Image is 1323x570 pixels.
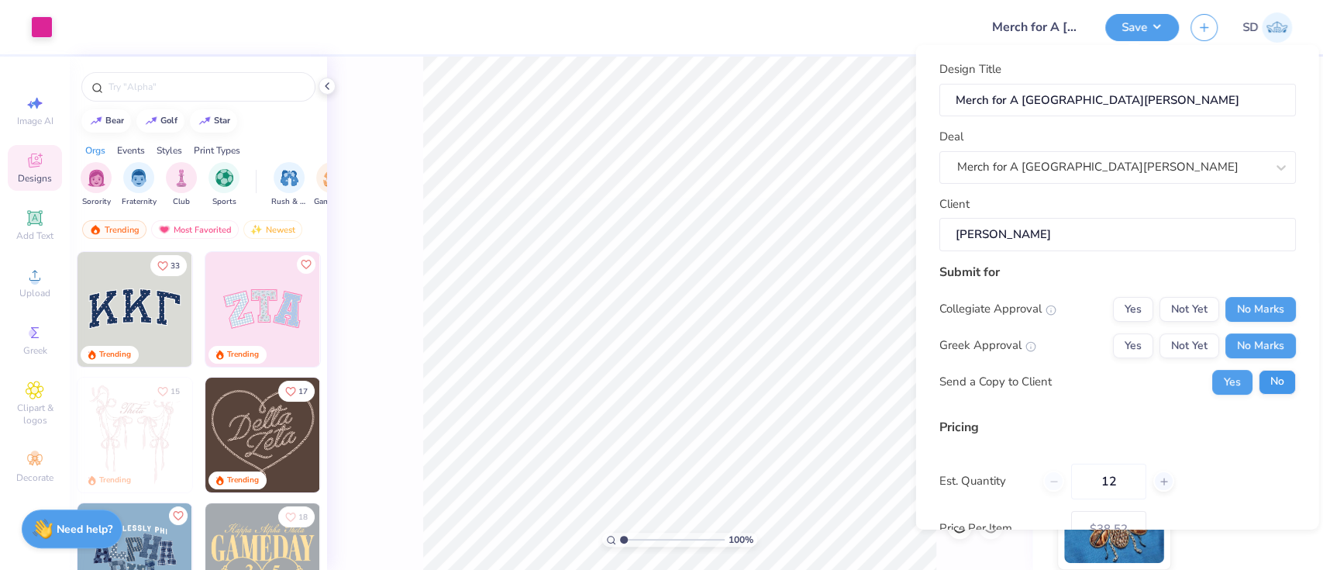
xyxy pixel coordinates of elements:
[729,533,753,547] span: 100 %
[243,220,302,239] div: Newest
[8,402,62,427] span: Clipart & logos
[117,143,145,157] div: Events
[1112,333,1152,358] button: Yes
[939,262,1295,281] div: Submit for
[281,169,298,187] img: Rush & Bid Image
[939,128,963,146] label: Deal
[171,388,180,396] span: 15
[19,287,50,299] span: Upload
[160,116,177,125] div: golf
[208,162,239,208] div: filter for Sports
[190,109,237,133] button: star
[191,252,306,367] img: edfb13fc-0e43-44eb-bea2-bf7fc0dd67f9
[939,472,1031,490] label: Est. Quantity
[205,378,320,492] img: 12710c6a-dcc0-49ce-8688-7fe8d5f96fe2
[82,220,146,239] div: Trending
[151,220,239,239] div: Most Favorited
[81,162,112,208] button: filter button
[150,381,187,402] button: Like
[90,116,102,126] img: trend_line.gif
[99,475,131,486] div: Trending
[1159,333,1218,358] button: Not Yet
[250,224,263,235] img: Newest.gif
[323,169,341,187] img: Game Day Image
[939,195,969,212] label: Client
[205,252,320,367] img: 9980f5e8-e6a1-4b4a-8839-2b0e9349023c
[314,162,350,208] button: filter button
[171,262,180,270] span: 33
[1242,12,1292,43] a: SD
[105,116,124,125] div: bear
[319,378,434,492] img: ead2b24a-117b-4488-9b34-c08fd5176a7b
[136,109,184,133] button: golf
[122,162,157,208] button: filter button
[158,224,171,235] img: most_fav.gif
[980,12,1094,43] input: Untitled Design
[82,196,111,208] span: Sorority
[298,513,308,521] span: 18
[78,378,192,492] img: 83dda5b0-2158-48ca-832c-f6b4ef4c4536
[16,230,53,242] span: Add Text
[1225,333,1295,358] button: No Marks
[85,143,105,157] div: Orgs
[1159,296,1218,321] button: Not Yet
[107,79,305,95] input: Try "Alpha"
[227,349,259,361] div: Trending
[1225,296,1295,321] button: No Marks
[122,196,157,208] span: Fraternity
[88,169,105,187] img: Sorority Image
[271,162,307,208] div: filter for Rush & Bid
[57,522,112,537] strong: Need help?
[1211,369,1252,394] button: Yes
[1112,296,1152,321] button: Yes
[939,520,1059,537] label: Price Per Item
[297,255,315,274] button: Like
[298,388,308,396] span: 17
[271,162,307,208] button: filter button
[16,472,53,484] span: Decorate
[166,162,197,208] button: filter button
[99,349,131,361] div: Trending
[122,162,157,208] div: filter for Fraternity
[208,162,239,208] button: filter button
[81,109,131,133] button: bear
[1262,12,1292,43] img: Sparsh Drolia
[939,337,1035,354] div: Greek Approval
[939,373,1051,391] div: Send a Copy to Client
[278,381,315,402] button: Like
[227,475,259,486] div: Trending
[173,196,190,208] span: Club
[214,116,230,125] div: star
[23,344,47,357] span: Greek
[319,252,434,367] img: 5ee11766-d822-42f5-ad4e-763472bf8dcf
[939,218,1295,251] input: e.g. Ethan Linker
[215,169,233,187] img: Sports Image
[939,300,1056,318] div: Collegiate Approval
[271,196,307,208] span: Rush & Bid
[191,378,306,492] img: d12a98c7-f0f7-4345-bf3a-b9f1b718b86e
[150,255,187,276] button: Like
[173,169,190,187] img: Club Image
[314,196,350,208] span: Game Day
[78,252,192,367] img: 3b9aba4f-e317-4aa7-a679-c95a879539bd
[166,162,197,208] div: filter for Club
[1070,463,1146,499] input: – –
[169,506,188,525] button: Like
[278,506,315,527] button: Like
[1242,19,1258,36] span: SD
[194,143,240,157] div: Print Types
[145,116,157,126] img: trend_line.gif
[212,196,236,208] span: Sports
[314,162,350,208] div: filter for Game Day
[939,417,1295,436] div: Pricing
[89,224,102,235] img: trending.gif
[157,143,182,157] div: Styles
[939,60,1001,78] label: Design Title
[1258,369,1295,394] button: No
[81,162,112,208] div: filter for Sorority
[1105,14,1179,41] button: Save
[198,116,211,126] img: trend_line.gif
[18,172,52,185] span: Designs
[130,169,147,187] img: Fraternity Image
[17,115,53,127] span: Image AI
